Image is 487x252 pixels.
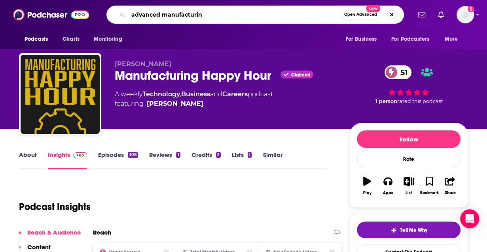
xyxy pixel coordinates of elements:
[457,6,474,23] img: User Profile
[128,152,138,158] div: 308
[93,229,111,236] h2: Reach
[357,151,460,167] div: Rate
[21,55,100,134] img: Manufacturing Happy Hour
[25,34,48,45] span: Podcasts
[57,32,84,47] a: Charts
[19,229,81,243] button: Reach & Audience
[291,73,310,77] span: Claimed
[222,90,248,98] a: Careers
[19,201,91,213] h1: Podcast Insights
[460,209,479,228] div: Open Intercom Messenger
[419,172,440,200] button: Bookmark
[142,90,180,98] a: Technology
[248,152,252,158] div: 1
[445,191,455,195] div: Share
[149,151,180,169] a: Reviews1
[19,151,37,169] a: About
[27,229,81,236] p: Reach & Audience
[191,151,221,169] a: Credits2
[94,34,122,45] span: Monitoring
[439,32,468,47] button: open menu
[63,34,80,45] span: Charts
[216,152,221,158] div: 2
[406,191,412,195] div: List
[357,172,377,200] button: Play
[27,243,51,251] p: Content
[400,227,427,233] span: Tell Me Why
[13,7,89,22] img: Podchaser - Follow, Share and Rate Podcasts
[375,98,397,104] span: 1 person
[88,32,132,47] button: open menu
[468,6,474,12] svg: Add a profile image
[415,8,428,21] a: Show notifications dropdown
[392,65,412,79] span: 51
[340,32,387,47] button: open menu
[19,32,58,47] button: open menu
[181,90,210,98] a: Business
[115,99,273,109] span: featuring
[349,60,468,109] div: 51 1 personrated this podcast
[383,191,393,195] div: Apps
[357,221,460,238] button: tell me why sparkleTell Me Why
[115,90,273,109] div: A weekly podcast
[457,6,474,23] span: Logged in as Shift_2
[106,6,404,24] div: Search podcasts, credits, & more...
[397,98,443,104] span: rated this podcast
[357,130,460,148] button: Follow
[391,34,429,45] span: For Podcasters
[232,151,252,169] a: Lists1
[435,8,447,21] a: Show notifications dropdown
[398,172,419,200] button: List
[385,65,412,79] a: 51
[345,34,377,45] span: For Business
[440,172,460,200] button: Share
[263,151,282,169] a: Similar
[73,152,87,158] img: Podchaser Pro
[210,90,222,98] span: and
[457,6,474,23] button: Show profile menu
[363,191,371,195] div: Play
[390,227,397,233] img: tell me why sparkle
[128,8,341,21] input: Search podcasts, credits, & more...
[147,99,203,109] a: Chris Luecke
[176,152,180,158] div: 1
[344,13,377,17] span: Open Advanced
[420,191,439,195] div: Bookmark
[98,151,138,169] a: Episodes308
[48,151,87,169] a: InsightsPodchaser Pro
[366,5,380,12] span: New
[341,10,381,19] button: Open AdvancedNew
[377,172,398,200] button: Apps
[445,34,458,45] span: More
[115,60,171,68] span: [PERSON_NAME]
[180,90,181,98] span: ,
[386,32,441,47] button: open menu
